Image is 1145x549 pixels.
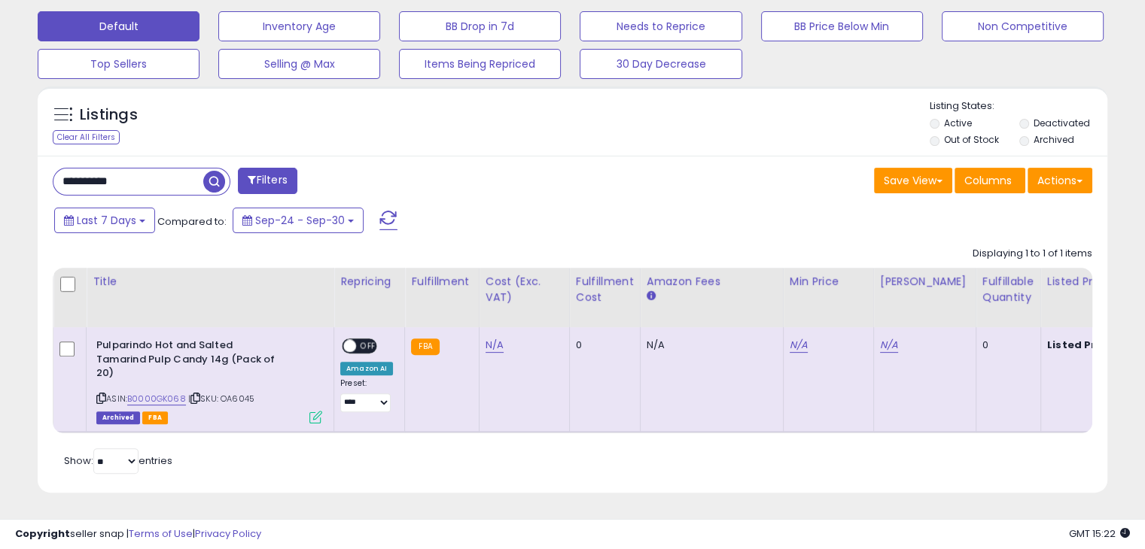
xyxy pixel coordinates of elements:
[53,130,120,144] div: Clear All Filters
[399,11,561,41] button: BB Drop in 7d
[129,526,193,541] a: Terms of Use
[64,453,172,468] span: Show: entries
[1069,526,1130,541] span: 2025-10-8 15:22 GMT
[1028,168,1092,193] button: Actions
[880,338,898,353] a: N/A
[576,274,634,305] div: Fulfillment Cost
[411,274,472,290] div: Fulfillment
[1047,338,1116,352] b: Listed Price:
[944,133,999,146] label: Out of Stock
[1033,133,1073,146] label: Archived
[218,49,380,79] button: Selling @ Max
[399,49,561,79] button: Items Being Repriced
[38,49,199,79] button: Top Sellers
[982,338,1029,352] div: 0
[340,274,398,290] div: Repricing
[77,213,136,228] span: Last 7 Days
[880,274,970,290] div: [PERSON_NAME]
[580,49,742,79] button: 30 Day Decrease
[1033,117,1089,129] label: Deactivated
[647,274,777,290] div: Amazon Fees
[576,338,629,352] div: 0
[80,105,138,126] h5: Listings
[647,290,656,303] small: Amazon Fees.
[96,338,279,384] b: Pulparindo Hot and Salted Tamarind Pulp Candy 14g (Pack of 20)
[142,411,168,424] span: FBA
[96,411,140,424] span: Listings that have been deleted from Seller Central
[218,11,380,41] button: Inventory Age
[874,168,952,193] button: Save View
[233,208,364,233] button: Sep-24 - Sep-30
[964,173,1012,188] span: Columns
[411,338,439,355] small: FBA
[486,274,563,305] div: Cost (Exc. VAT)
[255,213,345,228] span: Sep-24 - Sep-30
[486,338,504,353] a: N/A
[930,99,1107,114] p: Listing States:
[54,208,155,233] button: Last 7 Days
[188,393,254,405] span: | SKU: OA6045
[973,247,1092,261] div: Displaying 1 to 1 of 1 items
[340,378,393,412] div: Preset:
[93,274,327,290] div: Title
[955,168,1025,193] button: Columns
[356,340,380,353] span: OFF
[340,362,393,375] div: Amazon AI
[982,274,1034,305] div: Fulfillable Quantity
[15,526,70,541] strong: Copyright
[38,11,199,41] button: Default
[647,338,772,352] div: N/A
[15,527,261,541] div: seller snap | |
[195,526,261,541] a: Privacy Policy
[790,274,867,290] div: Min Price
[580,11,742,41] button: Needs to Reprice
[238,168,297,194] button: Filters
[790,338,808,353] a: N/A
[127,393,186,405] a: B0000GK068
[942,11,1104,41] button: Non Competitive
[157,214,227,229] span: Compared to:
[96,338,322,422] div: ASIN:
[761,11,923,41] button: BB Price Below Min
[944,117,972,129] label: Active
